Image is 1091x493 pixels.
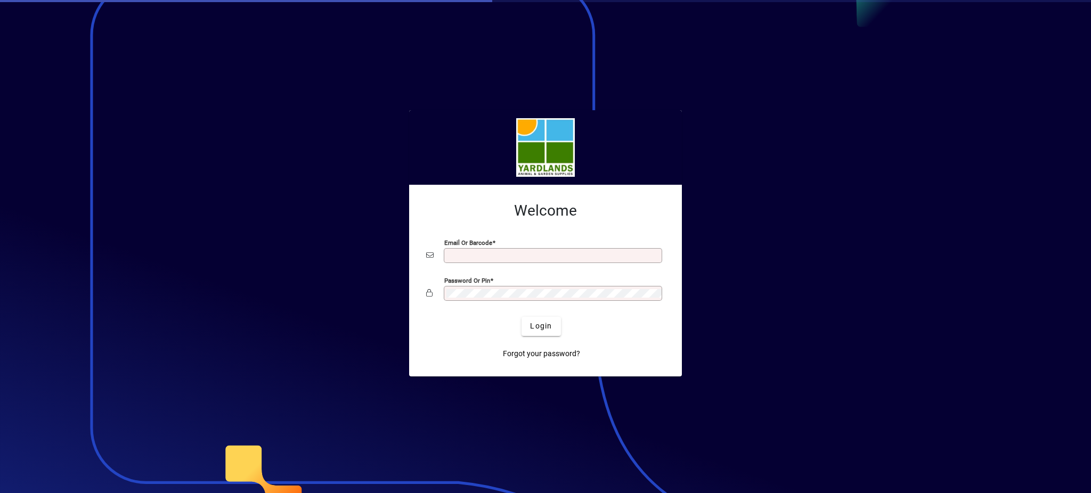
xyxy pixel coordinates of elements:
[522,317,560,336] button: Login
[444,239,492,246] mat-label: Email or Barcode
[444,276,490,284] mat-label: Password or Pin
[499,344,584,364] a: Forgot your password?
[426,202,665,220] h2: Welcome
[530,321,552,332] span: Login
[503,348,580,359] span: Forgot your password?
